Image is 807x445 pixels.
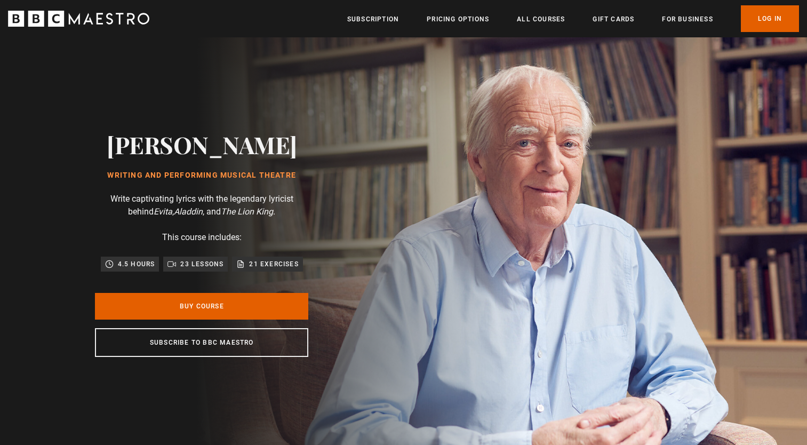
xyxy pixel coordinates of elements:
a: All Courses [517,14,565,25]
h1: Writing and Performing Musical Theatre [107,171,297,180]
a: For business [662,14,713,25]
h2: [PERSON_NAME] [107,131,297,158]
p: 4.5 hours [118,259,155,269]
nav: Primary [347,5,799,32]
p: Write captivating lyrics with the legendary lyricist behind , , and . [95,193,308,218]
a: Buy Course [95,293,308,320]
a: Log In [741,5,799,32]
a: Subscription [347,14,399,25]
i: Evita [154,206,172,217]
a: Pricing Options [427,14,489,25]
i: The Lion King [221,206,273,217]
p: This course includes: [162,231,242,244]
svg: BBC Maestro [8,11,149,27]
a: Subscribe to BBC Maestro [95,328,308,357]
p: 21 exercises [249,259,298,269]
p: 23 lessons [180,259,223,269]
a: Gift Cards [593,14,634,25]
i: Aladdin [174,206,203,217]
